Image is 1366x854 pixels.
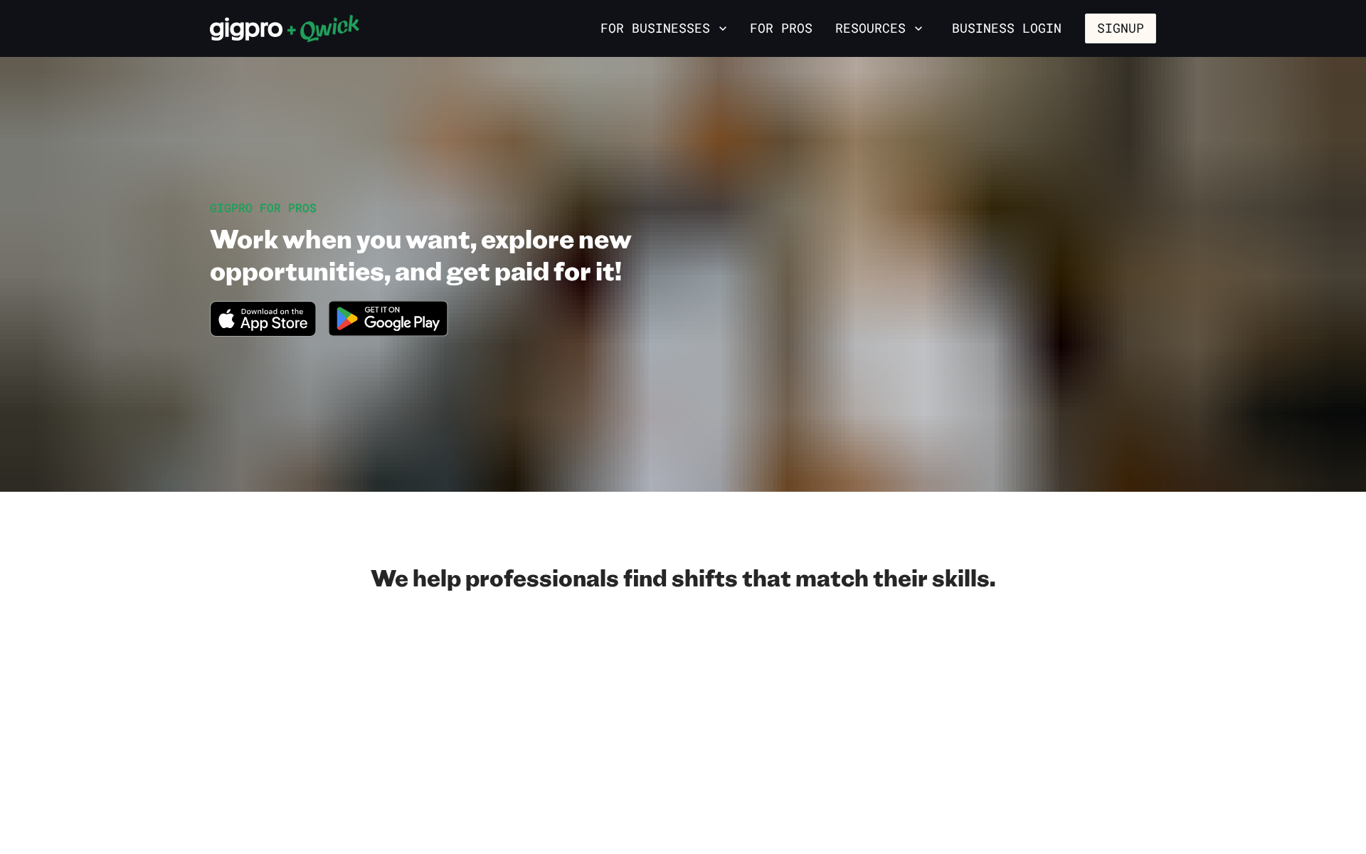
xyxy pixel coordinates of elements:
button: For Businesses [595,16,733,41]
li: Banquet Cook [894,787,1130,805]
li: Restaurant Server [225,787,461,805]
img: Get it on Google Play [319,292,457,345]
li: Prep Cook [559,805,795,823]
li: Food Assembler [559,823,795,840]
li: Barback [225,805,461,823]
a: Download on the App Store [210,325,317,339]
a: Business Login [940,14,1074,43]
h1: Work when you want, explore new opportunities, and get paid for it! [210,222,778,286]
li: Line Cook [559,787,795,805]
h3: Back of House [559,723,795,746]
h3: Catering + Events [894,723,1130,746]
h3: Front of House [225,723,461,746]
li: Banquet Captain [894,823,1130,840]
span: GIGPRO FOR PROS [210,200,317,215]
li: [PERSON_NAME] [225,823,461,840]
button: Signup [1085,14,1156,43]
li: FOH Support [225,769,461,787]
button: Resources [830,16,928,41]
a: For Pros [744,16,818,41]
li: Banquet Server [894,805,1130,823]
h2: We help professionals find shifts that match their skills. [210,563,1156,591]
li: Event Chef [894,769,1130,787]
li: Dishwasher [559,769,795,787]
